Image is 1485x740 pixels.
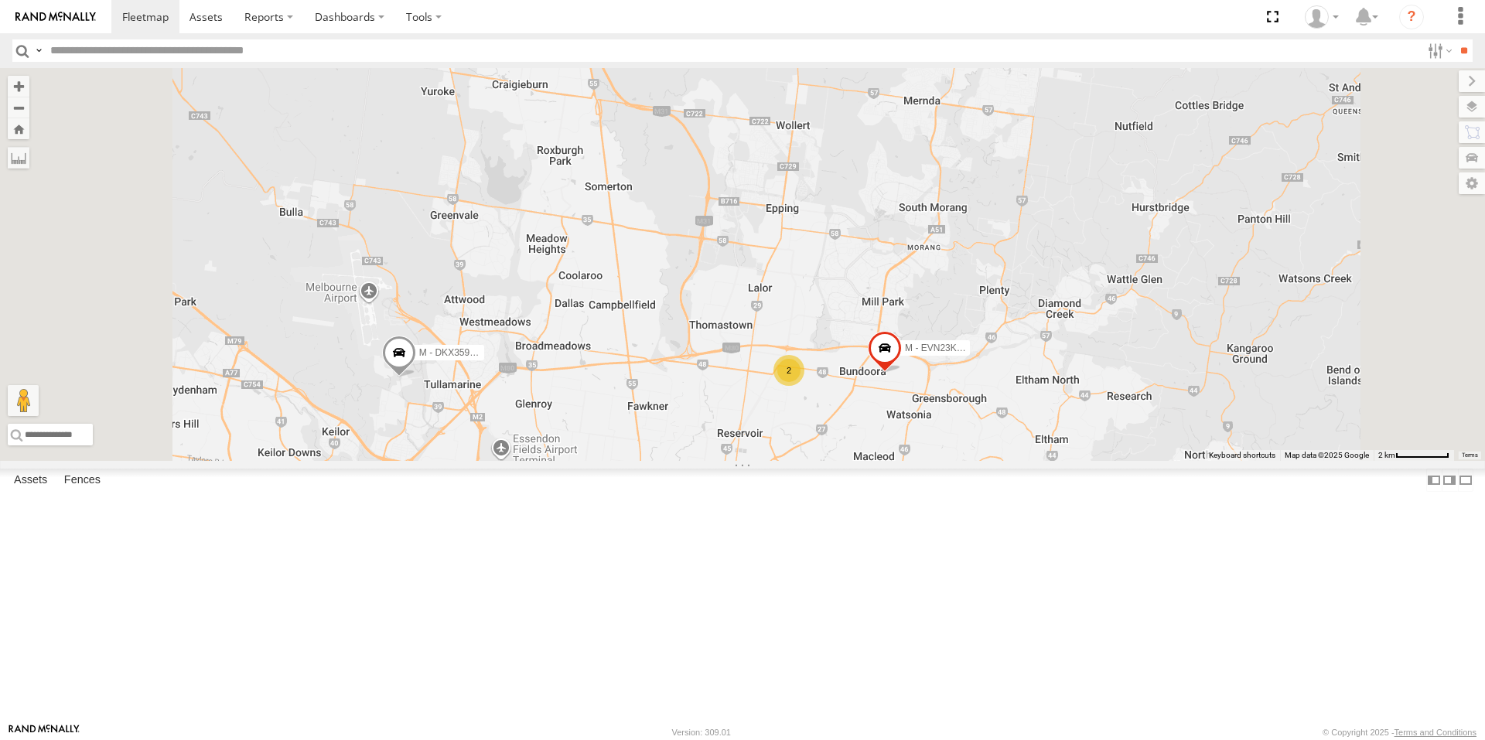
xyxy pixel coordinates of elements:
label: Search Filter Options [1422,39,1455,62]
div: Tye Clark [1299,5,1344,29]
button: Keyboard shortcuts [1209,450,1275,461]
label: Dock Summary Table to the Left [1426,469,1442,491]
label: Measure [8,147,29,169]
label: Search Query [32,39,45,62]
label: Hide Summary Table [1458,469,1473,491]
img: rand-logo.svg [15,12,96,22]
label: Fences [56,469,108,491]
label: Dock Summary Table to the Right [1442,469,1457,491]
div: © Copyright 2025 - [1323,728,1476,737]
label: Map Settings [1459,172,1485,194]
span: 2 km [1378,451,1395,459]
button: Drag Pegman onto the map to open Street View [8,385,39,416]
a: Terms (opens in new tab) [1462,452,1478,459]
a: Visit our Website [9,725,80,740]
span: M - DKX359 - [PERSON_NAME] [419,348,555,359]
div: 2 [773,355,804,386]
div: Version: 309.01 [672,728,731,737]
label: Assets [6,469,55,491]
button: Zoom in [8,76,29,97]
button: Map Scale: 2 km per 66 pixels [1374,450,1454,461]
span: M - EVN23K - [PERSON_NAME] [905,343,1041,354]
a: Terms and Conditions [1395,728,1476,737]
button: Zoom out [8,97,29,118]
i: ? [1399,5,1424,29]
button: Zoom Home [8,118,29,139]
span: Map data ©2025 Google [1285,451,1369,459]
